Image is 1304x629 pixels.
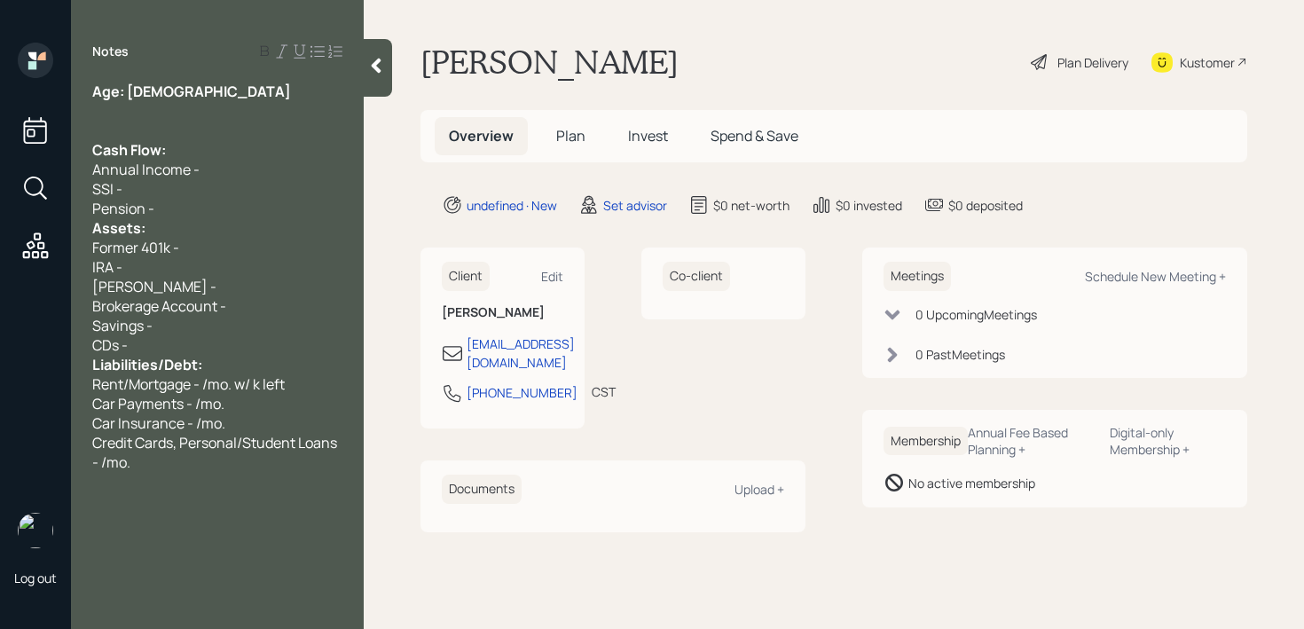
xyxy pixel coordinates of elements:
div: [EMAIL_ADDRESS][DOMAIN_NAME] [467,334,575,372]
div: $0 deposited [948,196,1023,215]
span: Assets: [92,218,145,238]
div: Schedule New Meeting + [1085,268,1226,285]
h6: Membership [884,427,968,456]
span: Spend & Save [711,126,798,145]
div: [PHONE_NUMBER] [467,383,577,402]
span: Liabilities/Debt: [92,355,202,374]
span: Annual Income - [92,160,200,179]
h6: Co-client [663,262,730,291]
div: $0 net-worth [713,196,789,215]
h6: Documents [442,475,522,504]
span: Plan [556,126,585,145]
div: CST [592,382,616,401]
span: Brokerage Account - [92,296,226,316]
div: Plan Delivery [1057,53,1128,72]
span: Overview [449,126,514,145]
div: undefined · New [467,196,557,215]
span: Invest [628,126,668,145]
span: Savings - [92,316,153,335]
div: Upload + [734,481,784,498]
h6: [PERSON_NAME] [442,305,563,320]
h1: [PERSON_NAME] [420,43,679,82]
span: Car Insurance - /mo. [92,413,225,433]
div: Kustomer [1180,53,1235,72]
div: No active membership [908,474,1035,492]
div: Set advisor [603,196,667,215]
div: Annual Fee Based Planning + [968,424,1096,458]
span: Age: [DEMOGRAPHIC_DATA] [92,82,291,101]
img: retirable_logo.png [18,513,53,548]
span: Credit Cards, Personal/Student Loans - /mo. [92,433,340,472]
span: Cash Flow: [92,140,166,160]
h6: Meetings [884,262,951,291]
span: CDs - [92,335,128,355]
div: Log out [14,570,57,586]
div: Digital-only Membership + [1110,424,1226,458]
h6: Client [442,262,490,291]
span: Pension - [92,199,154,218]
label: Notes [92,43,129,60]
span: Former 401k - [92,238,179,257]
span: Rent/Mortgage - /mo. w/ k left [92,374,285,394]
span: SSI - [92,179,122,199]
div: 0 Past Meeting s [915,345,1005,364]
span: IRA - [92,257,122,277]
span: Car Payments - /mo. [92,394,224,413]
div: $0 invested [836,196,902,215]
span: [PERSON_NAME] - [92,277,216,296]
div: Edit [541,268,563,285]
div: 0 Upcoming Meeting s [915,305,1037,324]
